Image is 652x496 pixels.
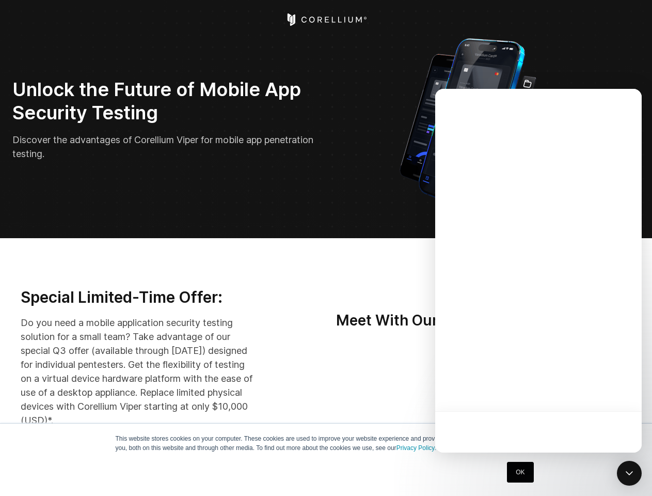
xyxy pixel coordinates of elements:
[396,444,436,452] a: Privacy Policy.
[12,134,313,159] span: Discover the advantages of Corellium Viper for mobile app penetration testing.
[390,33,546,213] img: Corellium_VIPER_Hero_1_1x
[21,288,255,307] h3: Special Limited-Time Offer:
[507,462,533,483] a: OK
[617,461,642,486] div: Open Intercom Messenger
[12,78,319,125] h2: Unlock the Future of Mobile App Security Testing
[336,312,584,329] strong: Meet With Our Team To Get Started
[285,13,367,26] a: Corellium Home
[116,434,537,453] p: This website stores cookies on your computer. These cookies are used to improve your website expe...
